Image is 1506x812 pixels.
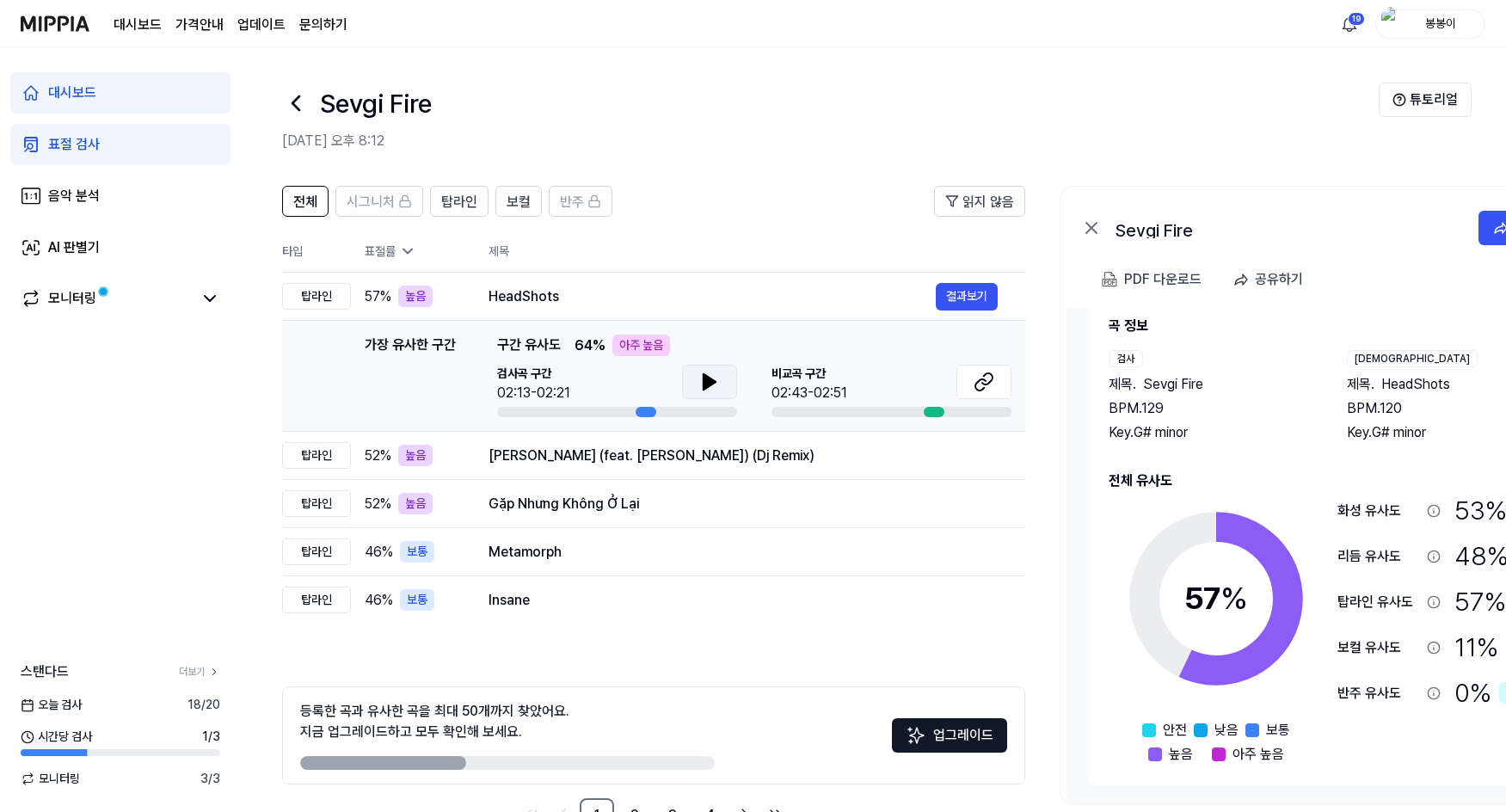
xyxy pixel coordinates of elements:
[237,15,286,35] a: 업데이트
[497,383,570,403] div: 02:13-02:21
[1381,374,1450,395] span: HeadShots
[1109,350,1143,367] div: 검사
[282,231,351,273] th: 타입
[892,718,1007,753] button: 업그레이드
[1348,12,1365,26] div: 19
[1407,14,1474,33] div: 봉봉이
[1102,272,1117,287] img: PDF Download
[299,15,347,35] a: 문의하기
[1143,374,1203,395] span: Sevgi Fire
[497,365,570,383] span: 검사곡 구간
[365,590,393,611] span: 46 %
[489,590,998,611] div: Insane
[771,383,847,403] div: 02:43-02:51
[365,446,391,466] span: 52 %
[10,124,231,165] a: 표절 검사
[293,192,317,212] span: 전체
[10,175,231,217] a: 음악 분석
[365,542,393,563] span: 46 %
[1347,374,1374,395] span: 제목 .
[200,770,220,788] span: 3 / 3
[1337,683,1420,704] div: 반주 유사도
[1214,720,1239,741] span: 낮음
[1392,93,1406,107] img: Help
[398,286,433,307] div: 높음
[365,243,461,261] div: 표절률
[21,696,82,714] span: 오늘 검사
[300,701,569,742] div: 등록한 곡과 유사한 곡을 최대 50개까지 찾았어요. 지금 업그레이드하고 모두 확인해 보세요.
[1169,744,1193,765] span: 높음
[1116,218,1460,238] div: Sevgi Fire
[1184,575,1248,622] div: 57
[1109,422,1312,443] div: Key. G# minor
[489,231,1025,272] th: 제목
[1337,592,1420,612] div: 탑라인 유사도
[892,733,1007,749] a: Sparkles업그레이드
[507,192,531,212] span: 보컬
[202,728,220,746] span: 1 / 3
[1163,720,1187,741] span: 안전
[489,446,998,466] div: [PERSON_NAME] (feat. [PERSON_NAME]) (Dj Remix)
[489,494,998,514] div: Gặp Nhưng Không Ở Lại
[400,541,434,563] div: 보통
[398,445,433,466] div: 높음
[10,72,231,114] a: 대시보드
[21,728,92,746] span: 시간당 검사
[441,192,477,212] span: 탑라인
[962,192,1014,212] span: 읽지 않음
[489,542,998,563] div: Metamorph
[400,589,434,611] div: 보통
[1337,637,1420,658] div: 보컬 유사도
[1098,262,1205,297] button: PDF 다운로드
[398,493,433,514] div: 높음
[1220,580,1248,617] span: %
[347,192,395,212] span: 시그니처
[320,84,432,123] h1: Sevgi Fire
[1379,83,1472,117] button: 튜토리얼
[1336,10,1363,38] button: 알림19
[430,186,489,217] button: 탑라인
[1109,374,1136,395] span: 제목 .
[21,770,80,788] span: 모니터링
[1381,7,1402,41] img: profile
[1226,262,1317,297] button: 공유하기
[282,131,1379,151] h2: [DATE] 오후 8:12
[282,538,351,565] div: 탑라인
[282,442,351,469] div: 탑라인
[48,237,100,258] div: AI 판별기
[10,227,231,268] a: AI 판별기
[936,283,998,311] button: 결과보기
[1266,720,1290,741] span: 보통
[1337,501,1420,521] div: 화성 유사도
[48,288,96,309] div: 모니터링
[365,286,391,307] span: 57 %
[282,186,329,217] button: 전체
[1375,9,1485,39] button: profile봉봉이
[175,15,224,35] button: 가격안내
[335,186,423,217] button: 시그니처
[560,192,584,212] span: 반주
[282,283,351,310] div: 탑라인
[1255,268,1303,291] div: 공유하기
[934,186,1025,217] button: 읽지 않음
[282,587,351,613] div: 탑라인
[1232,744,1284,765] span: 아주 높음
[48,134,100,155] div: 표절 검사
[906,725,926,746] img: Sparkles
[179,664,220,680] a: 더보기
[282,490,351,517] div: 탑라인
[1337,546,1420,567] div: 리듬 유사도
[1347,350,1478,367] div: [DEMOGRAPHIC_DATA]
[549,186,612,217] button: 반주
[365,335,456,417] div: 가장 유사한 구간
[1339,14,1360,34] img: 알림
[612,335,670,356] div: 아주 높음
[1124,268,1202,291] div: PDF 다운로드
[114,15,162,35] a: 대시보드
[495,186,542,217] button: 보컬
[48,83,96,103] div: 대시보드
[771,365,847,383] span: 비교곡 구간
[21,288,193,309] a: 모니터링
[48,186,100,206] div: 음악 분석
